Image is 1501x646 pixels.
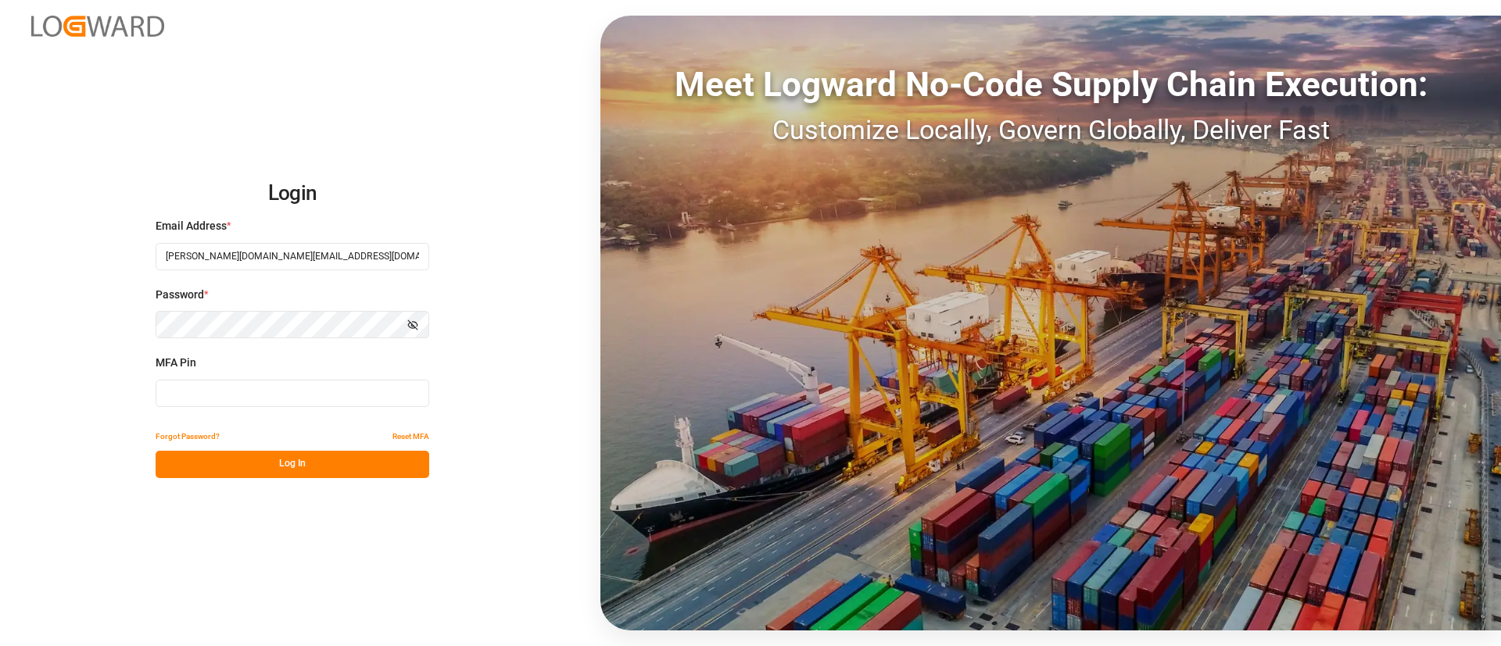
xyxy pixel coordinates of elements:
[156,218,227,234] span: Email Address
[31,16,164,37] img: Logward_new_orange.png
[156,169,429,219] h2: Login
[392,423,429,451] button: Reset MFA
[600,59,1501,110] div: Meet Logward No-Code Supply Chain Execution:
[156,243,429,270] input: Enter your email
[156,287,204,303] span: Password
[156,355,196,371] span: MFA Pin
[156,451,429,478] button: Log In
[600,110,1501,150] div: Customize Locally, Govern Globally, Deliver Fast
[156,423,220,451] button: Forgot Password?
